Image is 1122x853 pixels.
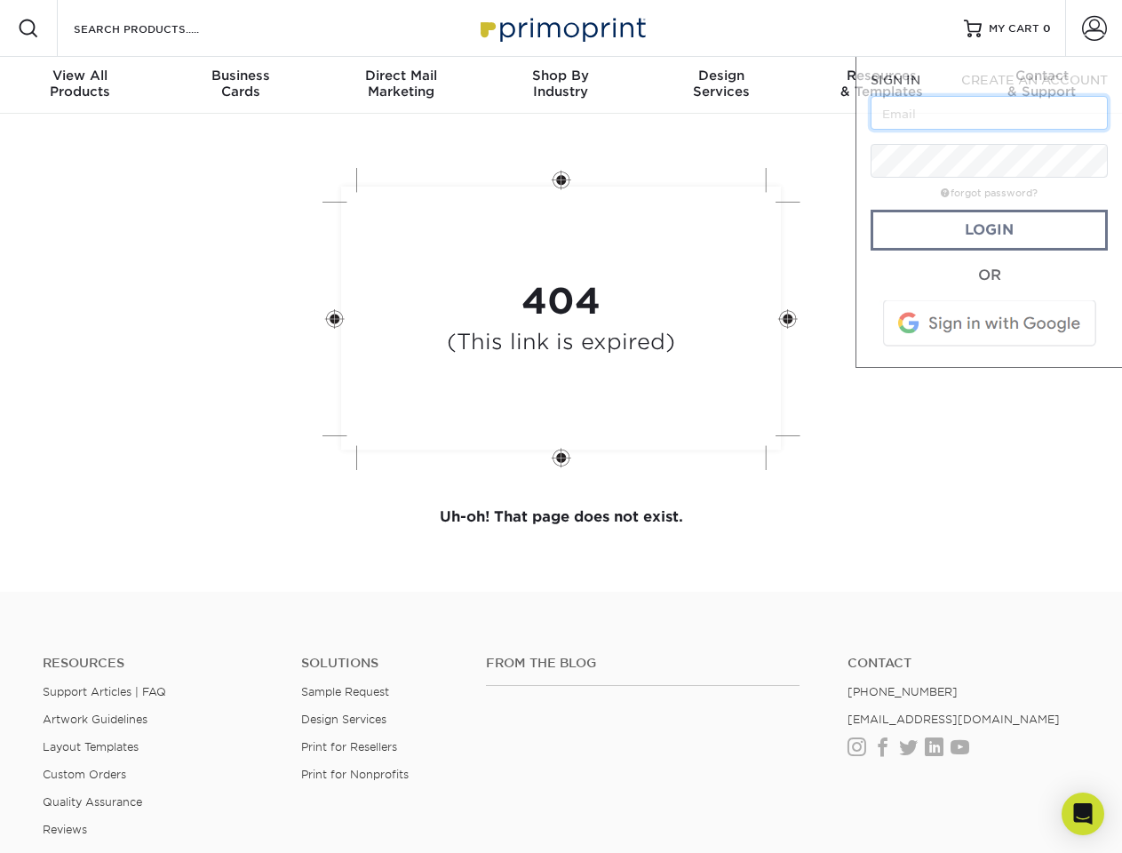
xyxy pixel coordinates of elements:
a: DesignServices [641,57,801,114]
a: Resources& Templates [801,57,961,114]
span: MY CART [989,21,1039,36]
span: Resources [801,68,961,84]
h4: Solutions [301,656,459,671]
a: Shop ByIndustry [481,57,641,114]
span: Design [641,68,801,84]
a: Contact [847,656,1079,671]
a: Support Articles | FAQ [43,685,166,698]
a: Print for Resellers [301,740,397,753]
a: Design Services [301,713,386,726]
a: Sample Request [301,685,389,698]
input: Email [871,96,1108,130]
div: Industry [481,68,641,100]
span: Direct Mail [321,68,481,84]
a: Custom Orders [43,768,126,781]
div: Marketing [321,68,481,100]
a: [EMAIL_ADDRESS][DOMAIN_NAME] [847,713,1060,726]
strong: 404 [521,280,601,323]
div: OR [871,265,1108,286]
h4: From the Blog [486,656,800,671]
a: Login [871,210,1108,251]
a: Layout Templates [43,740,139,753]
h4: Resources [43,656,275,671]
a: Direct MailMarketing [321,57,481,114]
div: Cards [160,68,320,100]
strong: Uh-oh! That page does not exist. [440,508,683,525]
input: SEARCH PRODUCTS..... [72,18,245,39]
div: Services [641,68,801,100]
img: Primoprint [473,9,650,47]
a: forgot password? [941,187,1038,199]
a: Print for Nonprofits [301,768,409,781]
div: & Templates [801,68,961,100]
a: BusinessCards [160,57,320,114]
span: 0 [1043,22,1051,35]
span: Business [160,68,320,84]
span: CREATE AN ACCOUNT [961,73,1108,87]
h4: (This link is expired) [447,330,675,355]
div: Open Intercom Messenger [1062,793,1104,835]
span: SIGN IN [871,73,920,87]
a: Artwork Guidelines [43,713,147,726]
span: Shop By [481,68,641,84]
a: [PHONE_NUMBER] [847,685,958,698]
